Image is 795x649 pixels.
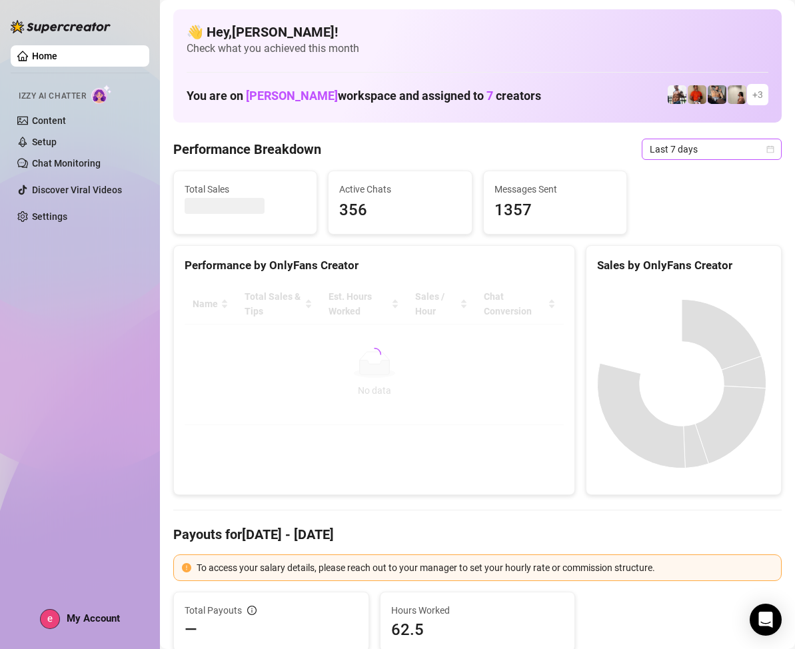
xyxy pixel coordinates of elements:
[597,257,770,275] div: Sales by OnlyFans Creator
[32,158,101,169] a: Chat Monitoring
[187,41,768,56] span: Check what you achieved this month
[41,610,59,628] img: ACg8ocJ1aT3vd9a1VRevLzKl5W3CfB50XRR1MvL_YIMJhp_8gVGYCQ=s96-c
[19,90,86,103] span: Izzy AI Chatter
[368,348,381,361] span: loading
[247,606,257,615] span: info-circle
[339,182,460,197] span: Active Chats
[650,139,774,159] span: Last 7 days
[391,619,564,640] span: 62.5
[187,89,541,103] h1: You are on workspace and assigned to creators
[752,87,763,102] span: + 3
[32,185,122,195] a: Discover Viral Videos
[185,257,564,275] div: Performance by OnlyFans Creator
[197,560,773,575] div: To access your salary details, please reach out to your manager to set your hourly rate or commis...
[391,603,564,618] span: Hours Worked
[494,182,616,197] span: Messages Sent
[182,563,191,572] span: exclamation-circle
[766,145,774,153] span: calendar
[185,619,197,640] span: —
[187,23,768,41] h4: 👋 Hey, [PERSON_NAME] !
[185,182,306,197] span: Total Sales
[32,115,66,126] a: Content
[11,20,111,33] img: logo-BBDzfeDw.svg
[688,85,706,104] img: Justin
[173,525,782,544] h4: Payouts for [DATE] - [DATE]
[67,612,120,624] span: My Account
[185,603,242,618] span: Total Payouts
[486,89,493,103] span: 7
[728,85,746,104] img: Ralphy
[32,137,57,147] a: Setup
[32,51,57,61] a: Home
[668,85,686,104] img: JUSTIN
[708,85,726,104] img: George
[750,604,782,636] div: Open Intercom Messenger
[173,140,321,159] h4: Performance Breakdown
[32,211,67,222] a: Settings
[91,85,112,104] img: AI Chatter
[246,89,338,103] span: [PERSON_NAME]
[494,198,616,223] span: 1357
[339,198,460,223] span: 356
